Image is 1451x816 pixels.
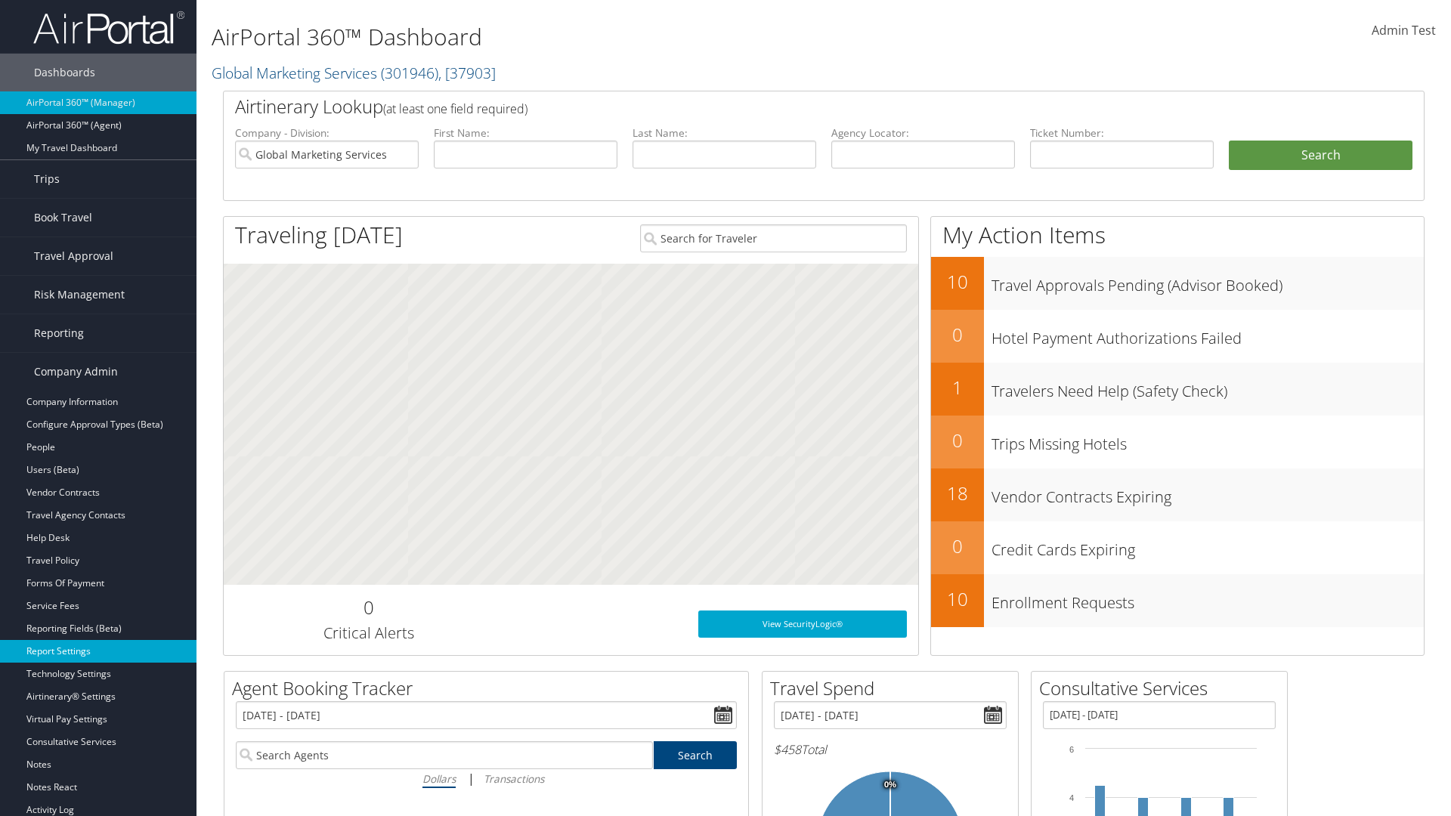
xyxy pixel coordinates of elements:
button: Search [1229,141,1412,171]
a: 1Travelers Need Help (Safety Check) [931,363,1424,416]
h2: Travel Spend [770,675,1018,701]
label: Company - Division: [235,125,419,141]
span: Dashboards [34,54,95,91]
input: Search for Traveler [640,224,907,252]
span: Reporting [34,314,84,352]
label: First Name: [434,125,617,141]
h1: AirPortal 360™ Dashboard [212,21,1028,53]
h3: Travelers Need Help (Safety Check) [992,373,1424,402]
h2: 0 [235,595,502,620]
h2: 10 [931,269,984,295]
img: airportal-logo.png [33,10,184,45]
i: Transactions [484,771,544,786]
tspan: 4 [1069,793,1074,802]
span: ( 301946 ) [381,63,438,83]
a: 0Hotel Payment Authorizations Failed [931,310,1424,363]
h3: Travel Approvals Pending (Advisor Booked) [992,267,1424,296]
label: Agency Locator: [831,125,1015,141]
tspan: 6 [1069,745,1074,754]
h2: Agent Booking Tracker [232,675,748,701]
a: 10Travel Approvals Pending (Advisor Booked) [931,257,1424,310]
a: Search [654,741,738,769]
h2: Consultative Services [1039,675,1287,701]
h3: Trips Missing Hotels [992,426,1424,455]
h2: 0 [931,533,984,559]
span: Travel Approval [34,237,113,275]
label: Last Name: [633,125,816,141]
span: , [ 37903 ] [438,63,496,83]
tspan: 0% [884,780,896,790]
h2: 18 [931,481,984,506]
h2: 1 [931,375,984,400]
input: Search Agents [236,741,653,769]
a: 0Credit Cards Expiring [931,521,1424,574]
div: | [236,769,737,788]
label: Ticket Number: [1030,125,1214,141]
h3: Critical Alerts [235,623,502,644]
h1: Traveling [DATE] [235,219,403,251]
h6: Total [774,741,1007,758]
h3: Hotel Payment Authorizations Failed [992,320,1424,349]
h3: Vendor Contracts Expiring [992,479,1424,508]
h2: 0 [931,322,984,348]
h3: Credit Cards Expiring [992,532,1424,561]
span: (at least one field required) [383,100,527,117]
h2: 10 [931,586,984,612]
h2: Airtinerary Lookup [235,94,1313,119]
a: View SecurityLogic® [698,610,907,638]
h1: My Action Items [931,219,1424,251]
span: $458 [774,741,801,758]
h3: Enrollment Requests [992,585,1424,614]
h2: 0 [931,428,984,453]
a: 18Vendor Contracts Expiring [931,468,1424,521]
span: Admin Test [1372,22,1436,39]
a: 0Trips Missing Hotels [931,416,1424,468]
a: Admin Test [1372,8,1436,54]
span: Company Admin [34,353,118,391]
span: Risk Management [34,276,125,314]
i: Dollars [422,771,456,786]
a: 10Enrollment Requests [931,574,1424,627]
span: Trips [34,160,60,198]
a: Global Marketing Services [212,63,496,83]
span: Book Travel [34,199,92,236]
